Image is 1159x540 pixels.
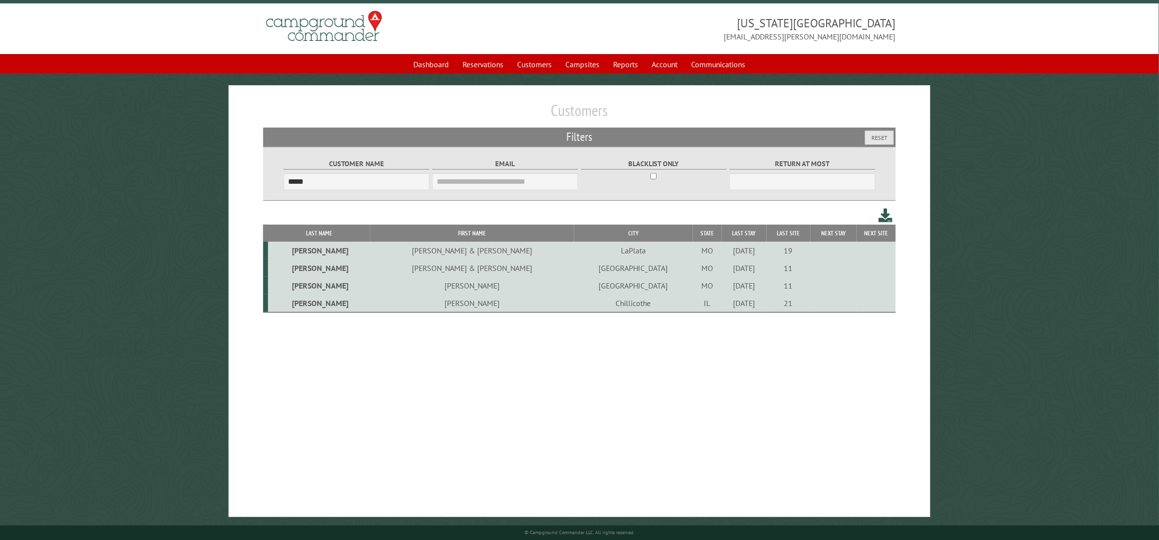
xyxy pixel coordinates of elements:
td: [PERSON_NAME] [268,277,370,294]
td: [PERSON_NAME] & [PERSON_NAME] [370,259,574,277]
td: [PERSON_NAME] [370,294,574,312]
small: © Campground Commander LLC. All rights reserved. [524,529,635,536]
td: MO [693,277,722,294]
td: MO [693,242,722,259]
button: Reset [865,131,894,145]
a: Reports [608,55,644,74]
a: Dashboard [408,55,455,74]
td: [GEOGRAPHIC_DATA] [574,277,694,294]
td: MO [693,259,722,277]
label: Blacklist only [581,158,727,170]
td: [PERSON_NAME] [268,259,370,277]
label: Email [432,158,578,170]
td: [PERSON_NAME] [268,242,370,259]
label: Customer Name [284,158,429,170]
td: [PERSON_NAME] & [PERSON_NAME] [370,242,574,259]
img: Campground Commander [263,7,385,45]
td: LaPlata [574,242,694,259]
div: [DATE] [723,281,765,290]
th: Last Stay [722,225,767,242]
a: Customers [512,55,558,74]
th: Last Name [268,225,370,242]
a: Reservations [457,55,510,74]
td: 11 [767,277,811,294]
th: First Name [370,225,574,242]
th: Last Site [767,225,811,242]
td: [PERSON_NAME] [268,294,370,312]
h1: Customers [263,101,895,128]
td: 19 [767,242,811,259]
td: Chillicothe [574,294,694,312]
th: City [574,225,694,242]
a: Download this customer list (.csv) [879,207,893,225]
td: [GEOGRAPHIC_DATA] [574,259,694,277]
td: [PERSON_NAME] [370,277,574,294]
a: Communications [686,55,752,74]
a: Campsites [560,55,606,74]
td: 21 [767,294,811,312]
label: Return at most [730,158,875,170]
td: 11 [767,259,811,277]
th: Next Site [857,225,896,242]
span: [US_STATE][GEOGRAPHIC_DATA] [EMAIL_ADDRESS][PERSON_NAME][DOMAIN_NAME] [579,15,896,42]
a: Account [646,55,684,74]
div: [DATE] [723,246,765,255]
div: [DATE] [723,263,765,273]
th: State [693,225,722,242]
h2: Filters [263,128,895,146]
th: Next Stay [811,225,857,242]
td: IL [693,294,722,312]
div: [DATE] [723,298,765,308]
